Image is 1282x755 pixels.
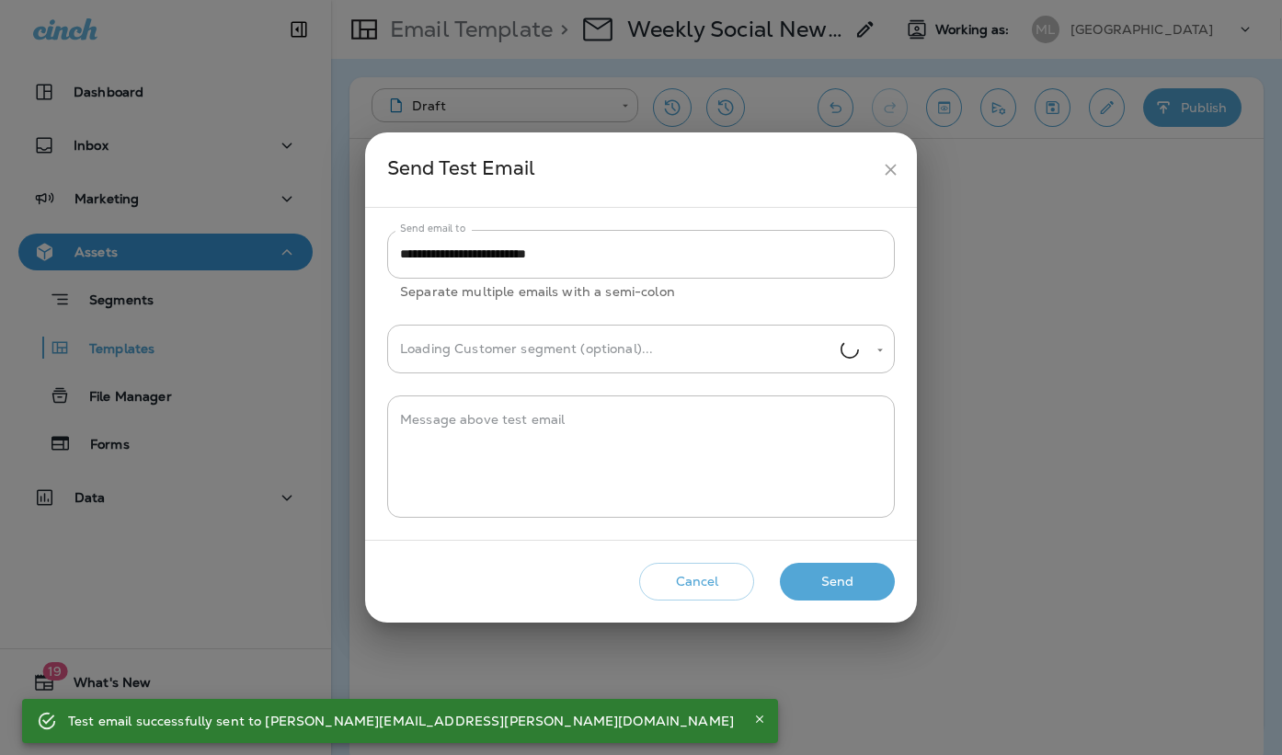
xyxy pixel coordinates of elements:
[68,704,734,738] div: Test email successfully sent to [PERSON_NAME][EMAIL_ADDRESS][PERSON_NAME][DOMAIN_NAME]
[780,563,895,601] button: Send
[872,342,888,359] button: Open
[400,281,882,303] p: Separate multiple emails with a semi-colon
[874,153,908,187] button: close
[749,708,771,730] button: Close
[639,563,754,601] button: Cancel
[400,222,465,235] label: Send email to
[387,153,874,187] div: Send Test Email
